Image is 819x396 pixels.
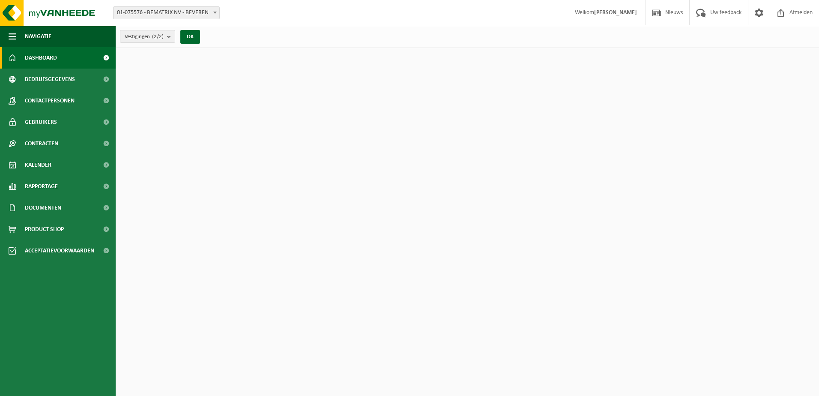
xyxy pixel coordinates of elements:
[25,197,61,219] span: Documenten
[180,30,200,44] button: OK
[25,240,94,261] span: Acceptatievoorwaarden
[113,6,220,19] span: 01-075576 - BEMATRIX NV - BEVEREN
[594,9,637,16] strong: [PERSON_NAME]
[25,219,64,240] span: Product Shop
[25,26,51,47] span: Navigatie
[25,47,57,69] span: Dashboard
[25,90,75,111] span: Contactpersonen
[25,69,75,90] span: Bedrijfsgegevens
[25,176,58,197] span: Rapportage
[25,154,51,176] span: Kalender
[25,133,58,154] span: Contracten
[25,111,57,133] span: Gebruikers
[152,34,164,39] count: (2/2)
[125,30,164,43] span: Vestigingen
[120,30,175,43] button: Vestigingen(2/2)
[114,7,219,19] span: 01-075576 - BEMATRIX NV - BEVEREN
